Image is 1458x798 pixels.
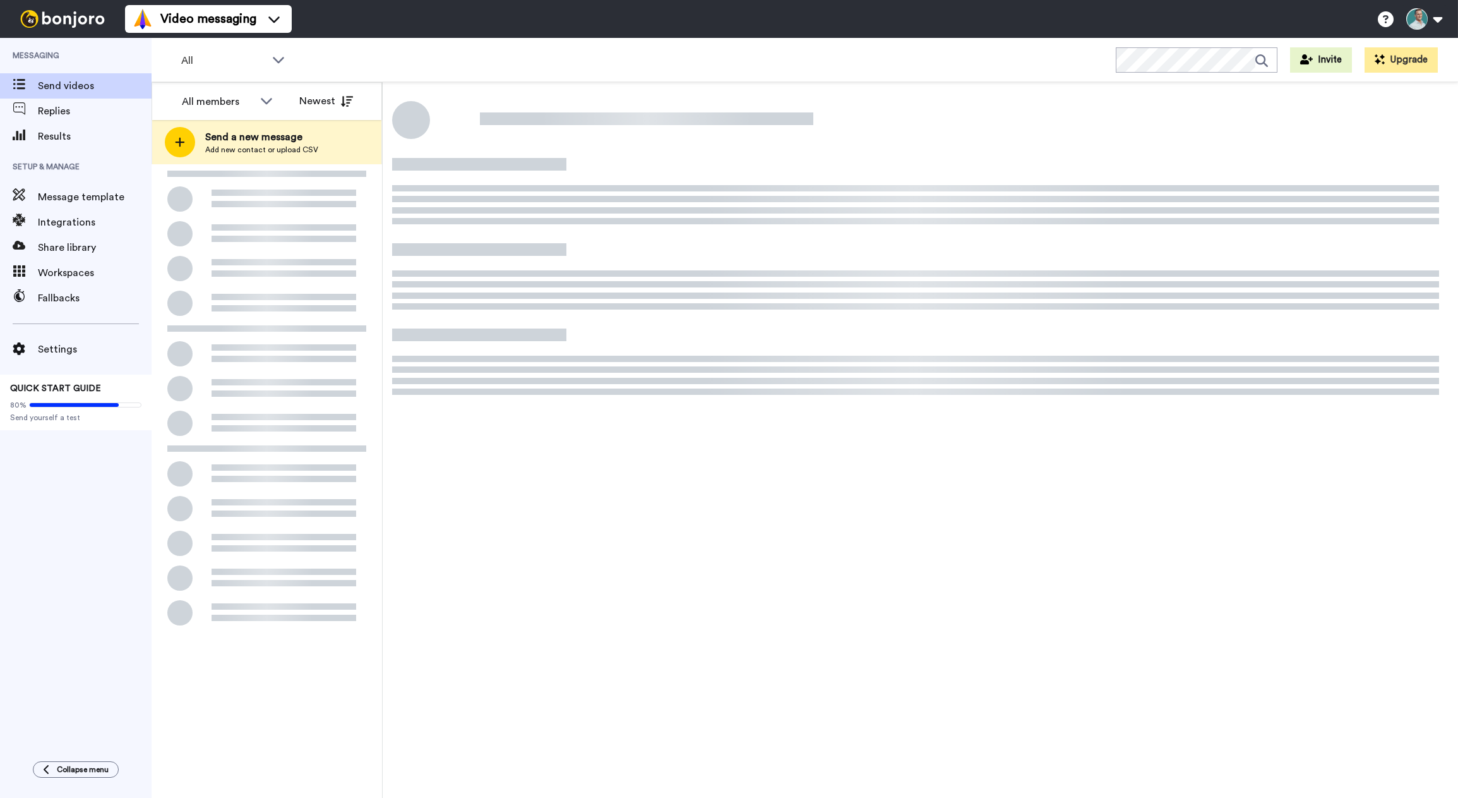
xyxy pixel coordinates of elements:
button: Newest [290,88,362,114]
button: Upgrade [1365,47,1438,73]
span: Settings [38,342,152,357]
span: Message template [38,190,152,205]
img: bj-logo-header-white.svg [15,10,110,28]
div: All members [182,94,254,109]
span: Collapse menu [57,765,109,775]
span: Send videos [38,78,152,94]
button: Invite [1290,47,1352,73]
span: Fallbacks [38,291,152,306]
span: Add new contact or upload CSV [205,145,318,155]
span: Replies [38,104,152,119]
img: vm-color.svg [133,9,153,29]
span: All [181,53,266,68]
span: Results [38,129,152,144]
button: Collapse menu [33,761,119,778]
span: 80% [10,400,27,410]
span: QUICK START GUIDE [10,384,101,393]
span: Video messaging [160,10,256,28]
span: Send a new message [205,130,318,145]
span: Integrations [38,215,152,230]
span: Send yourself a test [10,413,141,423]
span: Workspaces [38,265,152,281]
span: Share library [38,240,152,255]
